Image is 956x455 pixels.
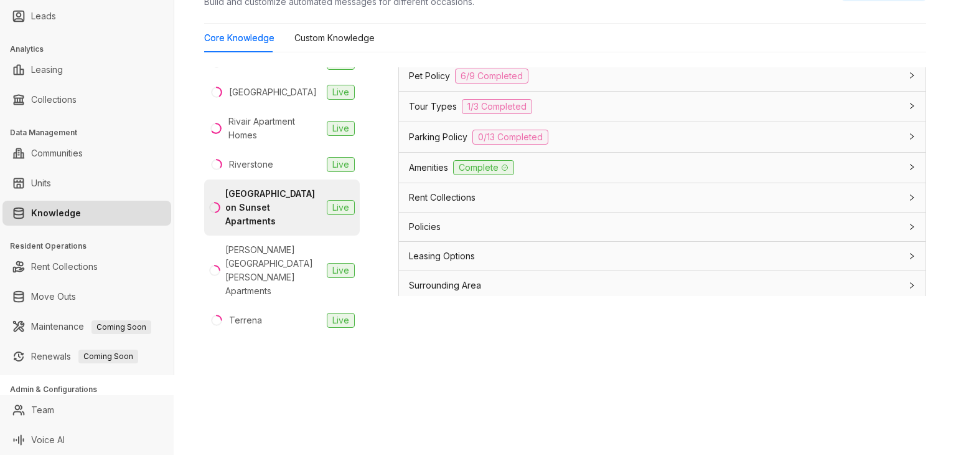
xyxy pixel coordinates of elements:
li: Collections [2,87,171,112]
span: 6/9 Completed [455,69,528,84]
span: collapsed [908,72,916,79]
div: Policies [399,213,926,241]
h3: Resident Operations [10,241,174,252]
span: Parking Policy [409,130,467,144]
a: Units [31,171,51,196]
span: Pet Policy [409,69,450,83]
a: Leasing [31,57,63,82]
div: AmenitiesComplete [399,153,926,183]
span: Leasing Options [409,249,475,263]
span: Rent Collections [409,191,476,204]
div: Surrounding Area [399,271,926,300]
span: collapsed [908,282,916,289]
div: [PERSON_NAME][GEOGRAPHIC_DATA][PERSON_NAME] Apartments [225,243,322,298]
span: collapsed [908,194,916,201]
span: Surrounding Area [409,279,481,292]
a: RenewalsComing Soon [31,344,138,369]
div: Leasing Options [399,242,926,271]
div: Pet Policy6/9 Completed [399,61,926,91]
span: Tour Types [409,100,457,113]
span: 1/3 Completed [462,99,532,114]
div: Tour Types1/3 Completed [399,92,926,122]
span: collapsed [908,133,916,140]
li: Maintenance [2,314,171,339]
span: Live [327,157,355,172]
li: Team [2,398,171,423]
li: Communities [2,141,171,166]
span: collapsed [908,163,916,171]
span: Live [327,263,355,278]
div: Riverstone [229,158,273,171]
a: Rent Collections [31,254,98,279]
div: Parking Policy0/13 Completed [399,122,926,152]
li: Units [2,171,171,196]
h3: Admin & Configurations [10,384,174,395]
div: [GEOGRAPHIC_DATA] [229,85,317,99]
span: collapsed [908,102,916,110]
span: Live [327,200,355,215]
span: collapsed [908,252,916,260]
span: Coming Soon [78,350,138,363]
a: Communities [31,141,83,166]
a: Knowledge [31,201,81,226]
div: Rivair Apartment Homes [228,115,322,142]
div: Custom Knowledge [294,31,375,45]
li: Renewals [2,344,171,369]
li: Leasing [2,57,171,82]
span: Amenities [409,161,448,175]
div: Core Knowledge [204,31,274,45]
a: Collections [31,87,77,112]
h3: Data Management [10,127,174,138]
a: Team [31,398,54,423]
a: Move Outs [31,284,76,309]
span: Policies [409,220,441,234]
a: Voice AI [31,428,65,453]
span: Live [327,121,355,136]
li: Leads [2,4,171,29]
li: Voice AI [2,428,171,453]
span: Live [327,313,355,328]
h3: Analytics [10,44,174,55]
li: Rent Collections [2,254,171,279]
span: collapsed [908,223,916,231]
span: Complete [453,160,514,175]
li: Knowledge [2,201,171,226]
div: Rent Collections [399,183,926,212]
span: Live [327,85,355,100]
span: Coming Soon [91,320,151,334]
span: 0/13 Completed [472,130,548,145]
li: Move Outs [2,284,171,309]
div: [GEOGRAPHIC_DATA] on Sunset Apartments [225,187,322,228]
div: Terrena [229,314,262,327]
a: Leads [31,4,56,29]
